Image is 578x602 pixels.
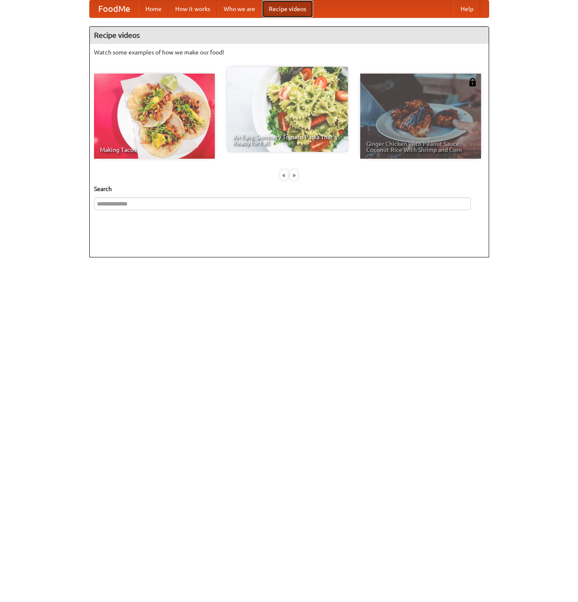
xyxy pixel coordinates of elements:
h5: Search [94,185,484,193]
a: How it works [168,0,217,17]
div: » [290,170,298,180]
span: An Easy, Summery Tomato Pasta That's Ready for Fall [233,134,342,146]
a: FoodMe [90,0,139,17]
a: An Easy, Summery Tomato Pasta That's Ready for Fall [227,67,348,152]
img: 483408.png [468,78,477,86]
a: Recipe videos [262,0,313,17]
a: Who we are [217,0,262,17]
div: « [280,170,288,180]
h4: Recipe videos [90,27,489,44]
a: Help [454,0,480,17]
p: Watch some examples of how we make our food! [94,48,484,57]
span: Making Tacos [100,147,209,153]
a: Home [139,0,168,17]
a: Making Tacos [94,74,215,159]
